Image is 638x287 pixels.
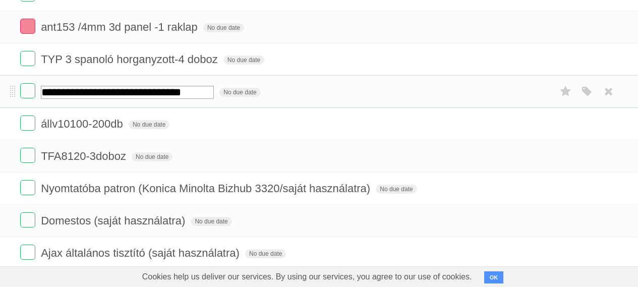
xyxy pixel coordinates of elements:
[20,83,35,98] label: Done
[20,245,35,260] label: Done
[41,150,129,162] span: TFA8120-3doboz
[41,118,126,130] span: állv10100-200db
[20,116,35,131] label: Done
[191,217,231,226] span: No due date
[20,51,35,66] label: Done
[41,247,242,259] span: Ajax általános tisztító (saját használatra)
[129,120,169,129] span: No due date
[245,249,286,258] span: No due date
[20,148,35,163] label: Done
[41,214,188,227] span: Domestos (saját használatra)
[376,185,417,194] span: No due date
[556,83,575,100] label: Star task
[132,152,172,161] span: No due date
[203,23,244,32] span: No due date
[20,180,35,195] label: Done
[41,53,220,66] span: TYP 3 spanoló horganyzott-4 doboz
[20,19,35,34] label: Done
[20,212,35,227] label: Done
[484,271,504,283] button: OK
[219,88,260,97] span: No due date
[41,21,200,33] span: ant153 /4mm 3d panel -1 raklap
[41,182,373,195] span: Nyomtatóba patron (Konica Minolta Bizhub 3320/saját használatra)
[223,55,264,65] span: No due date
[132,267,482,287] span: Cookies help us deliver our services. By using our services, you agree to our use of cookies.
